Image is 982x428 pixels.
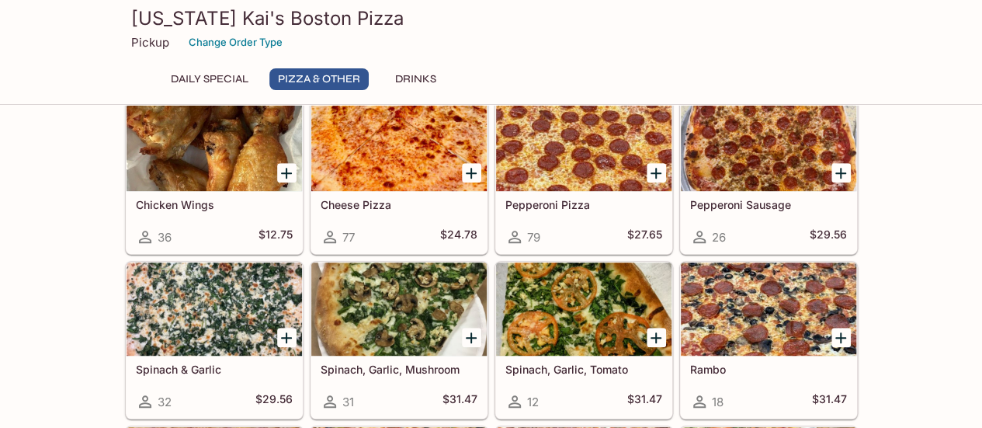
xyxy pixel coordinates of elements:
h5: Pepperoni Sausage [690,198,847,211]
button: Add Spinach, Garlic, Mushroom [462,328,481,347]
h5: $29.56 [255,392,293,411]
span: 31 [342,395,354,409]
button: Pizza & Other [269,68,369,90]
button: Add Rambo [831,328,851,347]
h5: $31.47 [812,392,847,411]
h5: $27.65 [627,228,662,246]
a: Spinach, Garlic, Tomato12$31.47 [495,262,672,419]
a: Spinach, Garlic, Mushroom31$31.47 [311,262,488,419]
h5: $24.78 [440,228,477,246]
span: 79 [527,230,540,245]
button: Add Pepperoni Sausage [831,163,851,183]
h5: Chicken Wings [136,198,293,211]
span: 18 [712,395,723,409]
a: Rambo18$31.47 [680,262,857,419]
a: Pepperoni Sausage26$29.56 [680,97,857,254]
a: Spinach & Garlic32$29.56 [126,262,303,419]
h3: [US_STATE] Kai's Boston Pizza [131,6,852,30]
div: Pepperoni Sausage [681,98,856,191]
a: Pepperoni Pizza79$27.65 [495,97,672,254]
div: Rambo [681,263,856,356]
span: 12 [527,395,539,409]
h5: $29.56 [810,228,847,246]
h5: $31.47 [442,392,477,411]
button: Add Pepperoni Pizza [647,163,666,183]
button: Daily Special [162,68,257,90]
span: 77 [342,230,355,245]
span: 32 [158,395,172,409]
p: Pickup [131,35,169,50]
h5: Cheese Pizza [321,198,477,211]
div: Pepperoni Pizza [496,98,671,191]
h5: Spinach, Garlic, Tomato [505,363,662,376]
span: 36 [158,230,172,245]
div: Spinach, Garlic, Mushroom [311,263,487,356]
h5: Rambo [690,363,847,376]
div: Cheese Pizza [311,98,487,191]
h5: $12.75 [259,228,293,246]
div: Spinach, Garlic, Tomato [496,263,671,356]
div: Spinach & Garlic [127,263,302,356]
button: Add Spinach, Garlic, Tomato [647,328,666,347]
a: Cheese Pizza77$24.78 [311,97,488,254]
h5: Spinach, Garlic, Mushroom [321,363,477,376]
h5: Pepperoni Pizza [505,198,662,211]
button: Add Spinach & Garlic [277,328,297,347]
a: Chicken Wings36$12.75 [126,97,303,254]
button: Add Cheese Pizza [462,163,481,183]
button: Change Order Type [182,30,290,54]
h5: $31.47 [627,392,662,411]
div: Chicken Wings [127,98,302,191]
span: 26 [712,230,726,245]
h5: Spinach & Garlic [136,363,293,376]
button: Drinks [381,68,451,90]
button: Add Chicken Wings [277,163,297,183]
